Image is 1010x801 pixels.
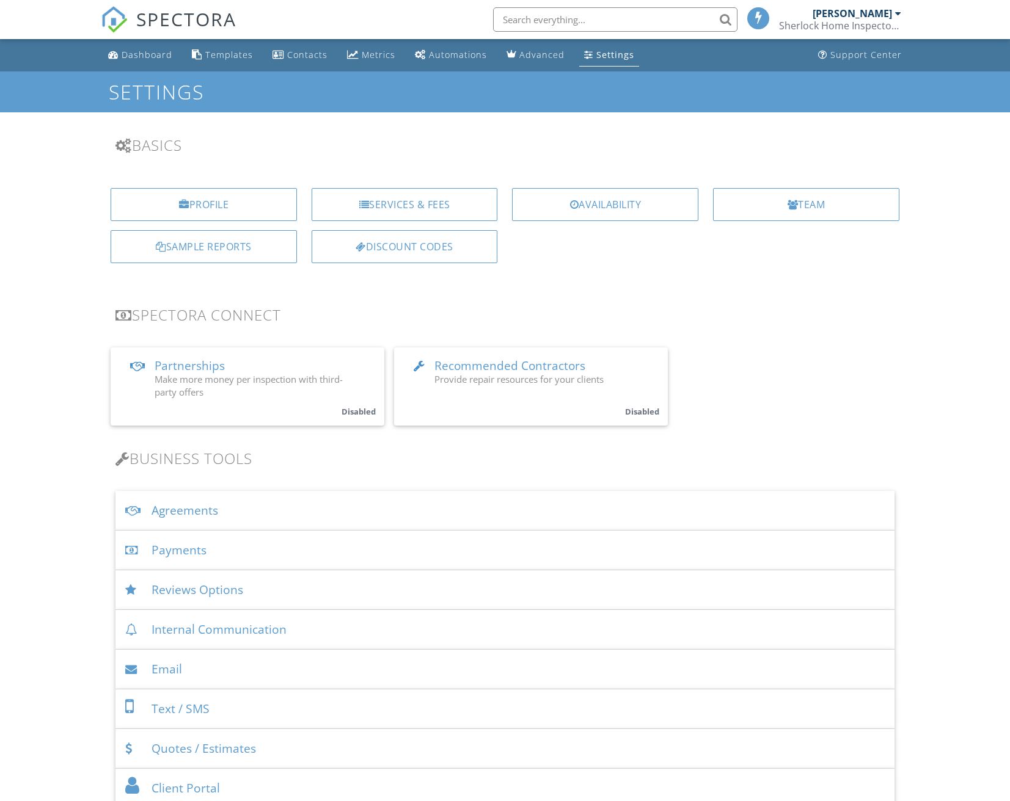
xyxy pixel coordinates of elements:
[596,49,634,60] div: Settings
[493,7,737,32] input: Search everything...
[813,44,907,67] a: Support Center
[109,81,901,103] h1: Settings
[115,450,894,466] h3: Business Tools
[779,20,901,32] div: Sherlock Home Inspector LLC
[312,188,498,221] a: Services & Fees
[312,230,498,263] a: Discount Codes
[579,44,639,67] a: Settings
[342,44,400,67] a: Metrics
[115,491,894,531] div: Agreements
[115,306,894,323] h3: Spectora Connect
[115,650,894,689] div: Email
[394,347,668,426] a: Recommended Contractors Provide repair resources for your clients Disabled
[103,44,177,67] a: Dashboard
[111,347,384,426] a: Partnerships Make more money per inspection with third-party offers Disabled
[830,49,902,60] div: Support Center
[205,49,253,60] div: Templates
[434,373,604,385] span: Provide repair resources for your clients
[101,6,128,33] img: The Best Home Inspection Software - Spectora
[410,44,492,67] a: Automations (Basic)
[136,6,236,32] span: SPECTORA
[187,44,258,67] a: Templates
[287,49,328,60] div: Contacts
[713,188,899,221] a: Team
[155,358,225,374] span: Partnerships
[115,610,894,650] div: Internal Communication
[512,188,698,221] a: Availability
[434,358,585,374] span: Recommended Contractors
[111,188,297,221] a: Profile
[502,44,569,67] a: Advanced
[429,49,487,60] div: Automations
[115,137,894,153] h3: Basics
[155,373,343,398] span: Make more money per inspection with third-party offers
[115,531,894,570] div: Payments
[813,7,892,20] div: [PERSON_NAME]
[115,729,894,769] div: Quotes / Estimates
[115,689,894,729] div: Text / SMS
[122,49,172,60] div: Dashboard
[268,44,332,67] a: Contacts
[111,230,297,263] a: Sample Reports
[362,49,395,60] div: Metrics
[115,570,894,610] div: Reviews Options
[625,406,659,417] small: Disabled
[101,16,236,42] a: SPECTORA
[519,49,565,60] div: Advanced
[342,406,376,417] small: Disabled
